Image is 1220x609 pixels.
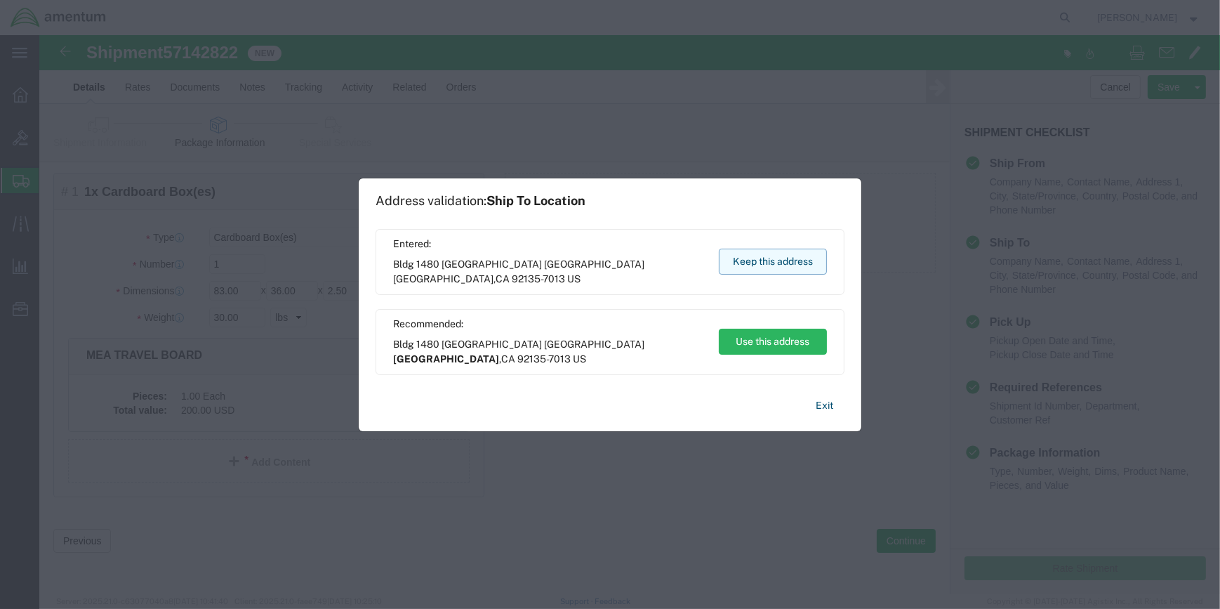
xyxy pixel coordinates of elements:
span: 92135-7013 [512,273,565,284]
h1: Address validation: [376,193,585,209]
span: CA [496,273,510,284]
span: Ship To Location [486,193,585,208]
span: 92135-7013 [517,353,571,365]
span: Bldg 1480 [GEOGRAPHIC_DATA] [GEOGRAPHIC_DATA] , [393,257,705,287]
span: Bldg 1480 [GEOGRAPHIC_DATA] [GEOGRAPHIC_DATA] , [393,337,705,367]
span: [GEOGRAPHIC_DATA] [393,273,493,284]
span: [GEOGRAPHIC_DATA] [393,353,499,365]
button: Keep this address [719,249,827,275]
button: Exit [804,393,844,418]
span: Entered: [393,237,705,251]
span: Recommended: [393,317,705,332]
span: US [573,353,586,365]
button: Use this address [719,329,827,355]
span: US [567,273,581,284]
span: CA [501,353,515,365]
